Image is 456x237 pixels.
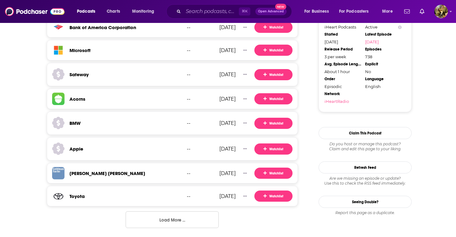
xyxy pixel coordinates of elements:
img: Podchaser - Follow, Share and Rate Podcasts [5,6,65,17]
button: open menu [378,7,400,16]
a: Toyota [69,193,85,199]
div: English [365,84,402,89]
div: Latest Episode [365,32,402,37]
a: BMW [69,120,81,126]
div: About 1 hour [324,69,361,74]
div: [DATE] [195,72,236,77]
button: Watchlist [254,93,293,104]
a: [DATE] [365,39,402,44]
div: Language [365,77,402,81]
a: Seeing Double? [319,196,412,208]
input: Search podcasts, credits, & more... [183,7,239,16]
a: Show notifications dropdown [402,6,412,17]
button: Show profile menu [434,5,448,18]
div: Claim and edit this page to your liking. [319,142,412,151]
a: Acorns logo [52,93,65,105]
a: Bank of America Corporation logo [52,21,65,33]
div: Episodes [365,47,402,52]
div: Active [365,24,402,29]
div: 3 per week [324,54,361,59]
span: -- [187,146,190,152]
span: Do you host or manage this podcast? [319,142,412,147]
span: More [382,7,393,16]
button: Show More Button [241,120,249,126]
div: [DATE] [195,120,236,126]
span: -- [187,72,190,77]
button: Open AdvancedNew [255,8,287,15]
div: Network [324,91,361,96]
div: iHeart Podcasts [324,24,361,29]
a: Apple [69,146,83,152]
button: open menu [73,7,103,16]
div: Release Period [324,47,361,52]
button: Watchlist [254,45,293,56]
span: Watchlist [263,171,283,176]
img: Toyota logo [52,190,65,202]
span: -- [187,96,190,102]
span: For Podcasters [339,7,369,16]
a: Goldman Sachs logo [52,167,65,179]
span: Watchlist [263,121,283,126]
div: Avg. Episode Length [324,62,361,67]
div: No [365,69,402,74]
div: [DATE] [195,146,236,152]
span: -- [187,24,190,30]
span: -- [187,47,190,53]
button: Watchlist [254,69,293,80]
button: Refresh Feed [319,161,412,173]
div: Episodic [324,84,361,89]
span: Logged in as SydneyDemo [434,5,448,18]
div: [DATE] [195,170,236,176]
button: Watchlist [254,118,293,129]
button: open menu [300,7,337,16]
button: Claim This Podcast [319,127,412,139]
button: open menu [128,7,162,16]
div: [DATE] [195,24,236,30]
a: Acorns [69,96,85,102]
span: Watchlist [263,147,283,151]
div: Started [324,32,361,37]
button: Show More Button [241,146,249,152]
button: Show More Button [241,170,249,176]
span: -- [187,193,190,199]
div: Search podcasts, credits, & more... [172,4,298,19]
img: User Profile [434,5,448,18]
span: ⌘ K [239,7,250,15]
img: Microsoft logo [52,44,65,56]
a: [PERSON_NAME] [PERSON_NAME] [69,170,145,176]
div: Are we missing an episode or update? Use this to check the RSS feed immediately. [319,176,412,186]
div: [DATE] [195,47,236,53]
h3: Microsoft [69,47,91,53]
button: Show More Button [241,24,249,30]
button: Show More Button [241,47,249,53]
button: Watchlist [254,168,293,179]
button: open menu [335,7,378,16]
span: Watchlist [263,194,283,199]
span: Watchlist [263,97,283,102]
span: Watchlist [263,25,283,30]
div: Report this page as a duplicate. [319,210,412,215]
a: Safeway [69,72,89,77]
span: Open Advanced [258,10,284,13]
button: Show Info [398,25,402,29]
a: Charts [103,7,124,16]
a: Show notifications dropdown [417,6,427,17]
button: Show More Button [241,193,249,199]
button: Watchlist [254,191,293,202]
button: Show More Button [241,96,249,102]
span: -- [187,170,190,176]
span: For Business [304,7,329,16]
div: 738 [365,54,402,59]
span: Monitoring [132,7,154,16]
span: Charts [107,7,120,16]
a: iHeartRadio [324,99,361,104]
a: Bank of America Corporation [69,24,136,30]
